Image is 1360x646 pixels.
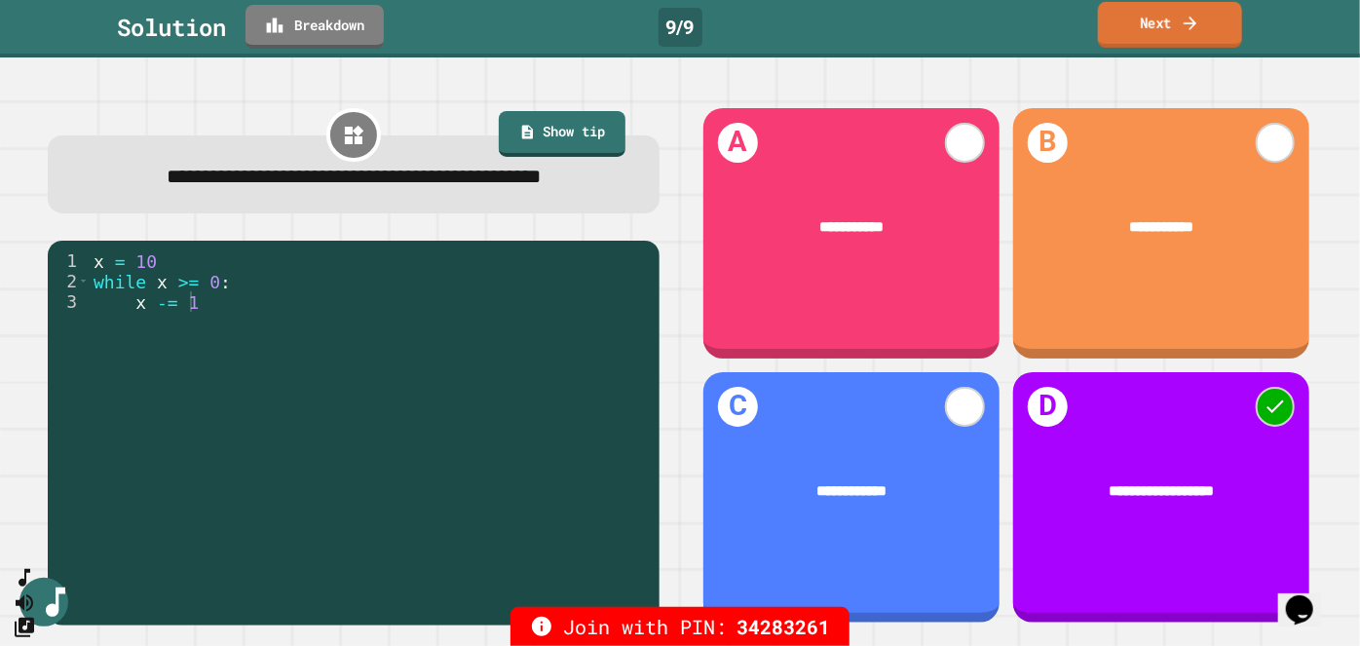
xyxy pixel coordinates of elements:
div: 9 / 9 [659,8,702,47]
a: Show tip [499,111,625,157]
button: SpeedDial basic example [13,566,36,590]
div: 2 [48,271,90,291]
span: Toggle code folding, rows 2 through 3 [78,271,89,291]
h1: A [718,123,758,163]
a: Next [1098,2,1242,48]
button: Change Music [13,615,36,639]
h1: C [718,387,758,427]
h1: D [1028,387,1068,427]
h1: B [1028,123,1068,163]
iframe: chat widget [1278,568,1341,627]
button: Mute music [13,590,36,615]
div: 3 [48,291,90,312]
span: 34283261 [737,612,830,641]
div: Solution [117,10,226,45]
div: Join with PIN: [510,607,850,646]
a: Breakdown [246,5,384,49]
div: 1 [48,250,90,271]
